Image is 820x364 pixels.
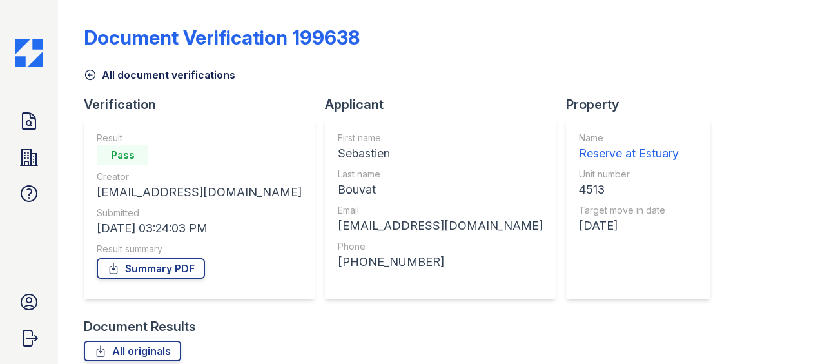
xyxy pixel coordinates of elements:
div: Phone [338,240,543,253]
div: [DATE] [579,217,679,235]
div: Email [338,204,543,217]
div: Result summary [97,243,302,256]
div: Unit number [579,168,679,181]
div: Verification [84,96,325,114]
div: Name [579,132,679,145]
div: [EMAIL_ADDRESS][DOMAIN_NAME] [97,183,302,201]
div: Applicant [325,96,566,114]
a: All document verifications [84,67,235,83]
div: Pass [97,145,148,165]
div: [EMAIL_ADDRESS][DOMAIN_NAME] [338,217,543,235]
img: CE_Icon_Blue-c292c112584629df590d857e76928e9f676e5b41ef8f769ba2f05ee15b207248.png [15,39,43,67]
div: [DATE] 03:24:03 PM [97,219,302,238]
div: Document Verification 199638 [84,26,360,49]
div: Creator [97,170,302,183]
div: [PHONE_NUMBER] [338,253,543,271]
a: Name Reserve at Estuary [579,132,679,163]
a: Summary PDF [97,258,205,279]
div: Document Results [84,318,196,336]
div: Sebastien [338,145,543,163]
div: Reserve at Estuary [579,145,679,163]
a: All originals [84,341,181,361]
div: Submitted [97,207,302,219]
div: Target move in date [579,204,679,217]
div: Property [566,96,721,114]
div: 4513 [579,181,679,199]
div: Result [97,132,302,145]
div: Last name [338,168,543,181]
div: First name [338,132,543,145]
div: Bouvat [338,181,543,199]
